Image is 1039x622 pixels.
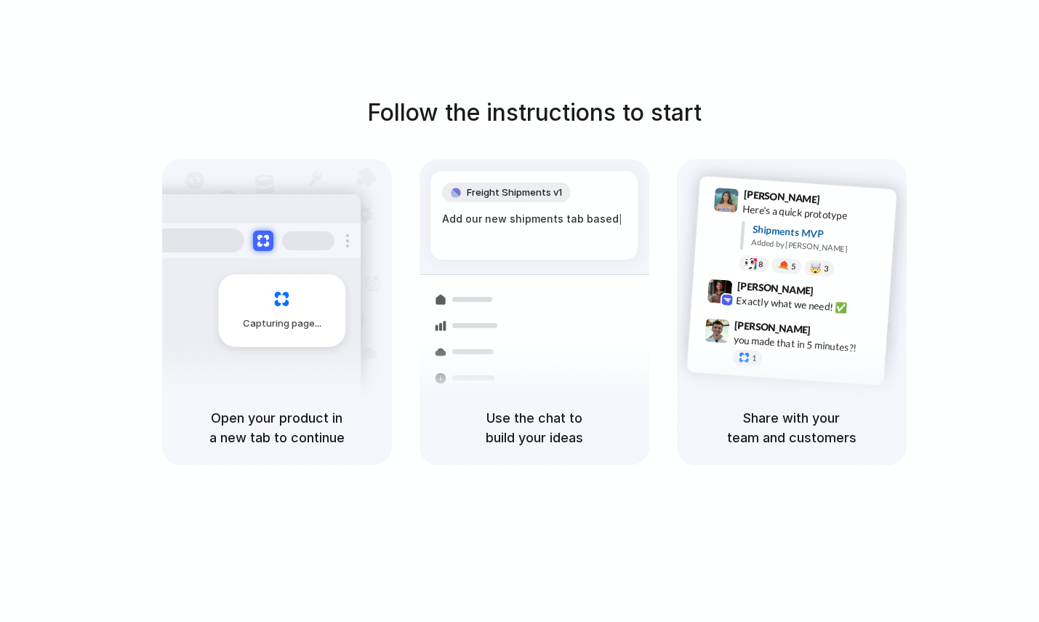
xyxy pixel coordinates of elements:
span: Capturing page [243,316,324,331]
span: 9:47 AM [815,324,845,341]
span: [PERSON_NAME] [743,186,820,207]
h5: Use the chat to build your ideas [437,408,632,447]
span: 3 [823,265,828,273]
span: 9:41 AM [824,193,854,210]
div: you made that in 5 minutes?! [733,332,878,356]
div: Here's a quick prototype [742,201,887,226]
div: 🤯 [809,263,822,274]
div: Shipments MVP [752,221,886,245]
span: | [619,213,622,225]
h1: Follow the instructions to start [367,95,702,130]
div: Exactly what we need! ✅ [736,292,881,317]
h5: Open your product in a new tab to continue [180,408,374,447]
span: Freight Shipments v1 [467,186,562,200]
span: 8 [758,260,763,268]
h5: Share with your team and customers [694,408,889,447]
span: 5 [790,262,795,270]
span: [PERSON_NAME] [734,316,811,338]
span: 1 [751,354,756,362]
div: Added by [PERSON_NAME] [751,236,885,258]
div: Add our new shipments tab based [442,211,626,227]
span: [PERSON_NAME] [737,277,814,298]
span: 9:42 AM [817,284,847,302]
